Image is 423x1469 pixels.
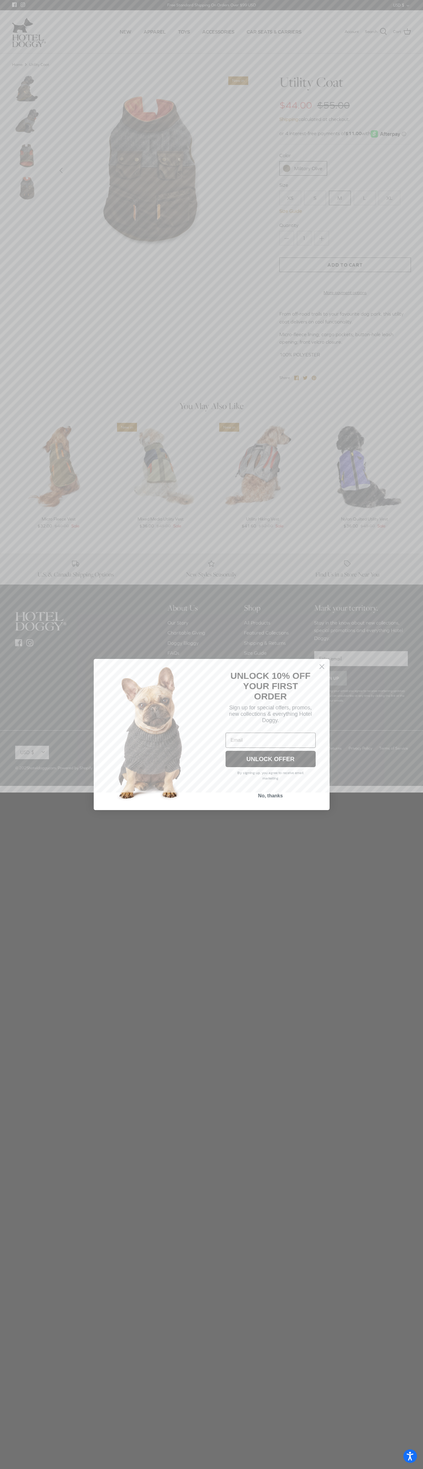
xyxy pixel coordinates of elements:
button: No, thanks [226,790,316,802]
button: Close dialog [317,661,327,672]
span: By signing up, you agree to receive email marketing [237,770,304,781]
span: Sign up for special offers, promos, new collections & everything Hotel Doggy. [229,705,312,723]
strong: UNLOCK 10% OFF YOUR FIRST ORDER [230,671,311,701]
button: UNLOCK OFFER [226,751,316,767]
img: 7cf315d2-500c-4d0a-a8b4-098d5756016d.jpeg [94,659,212,810]
input: Email [226,733,316,748]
